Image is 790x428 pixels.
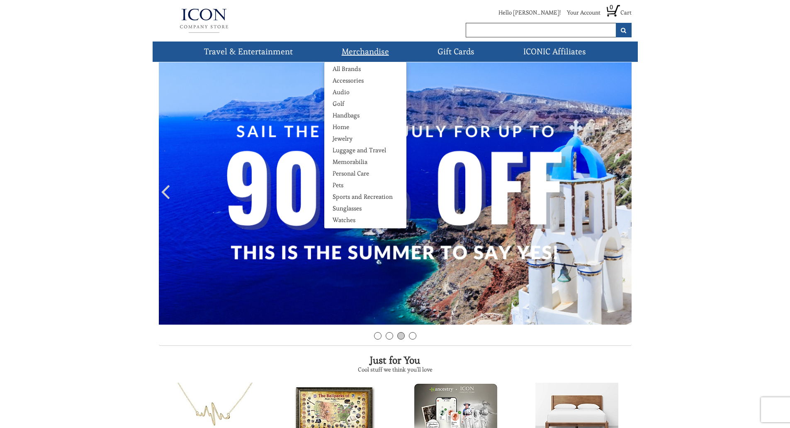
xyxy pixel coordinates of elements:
a: Your Account [567,9,600,16]
a: 2 [386,332,393,340]
a: Gift Cards [434,42,478,62]
a: All Brands [324,65,369,73]
a: Audio [324,88,358,96]
h3: Cool stuff we think you'll love [159,367,632,373]
a: 3 [397,332,405,340]
a: ICONIC Affiliates [520,42,589,62]
a: Handbags [324,111,368,120]
a: Golf [324,100,352,108]
a: Sunglasses [324,204,370,213]
a: Jewelry [324,135,361,143]
a: 4 [409,332,416,340]
a: Home [324,123,357,131]
a: Accessories [324,76,372,85]
a: Watches [324,216,364,224]
li: Hello [PERSON_NAME]! [492,8,561,21]
a: Personal Care [324,169,377,178]
a: 0 Cart [607,9,632,16]
a: 1 [374,332,382,340]
a: Memorabilia [324,158,376,166]
h2: Just for You [159,354,632,367]
a: Luggage and Travel [324,146,394,154]
a: Merchandise [338,42,392,62]
img: Summer of Yes Med [159,62,632,325]
a: Sports and Recreation [324,193,401,201]
a: Pets [324,181,352,189]
a: Travel & Entertainment [201,42,296,62]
